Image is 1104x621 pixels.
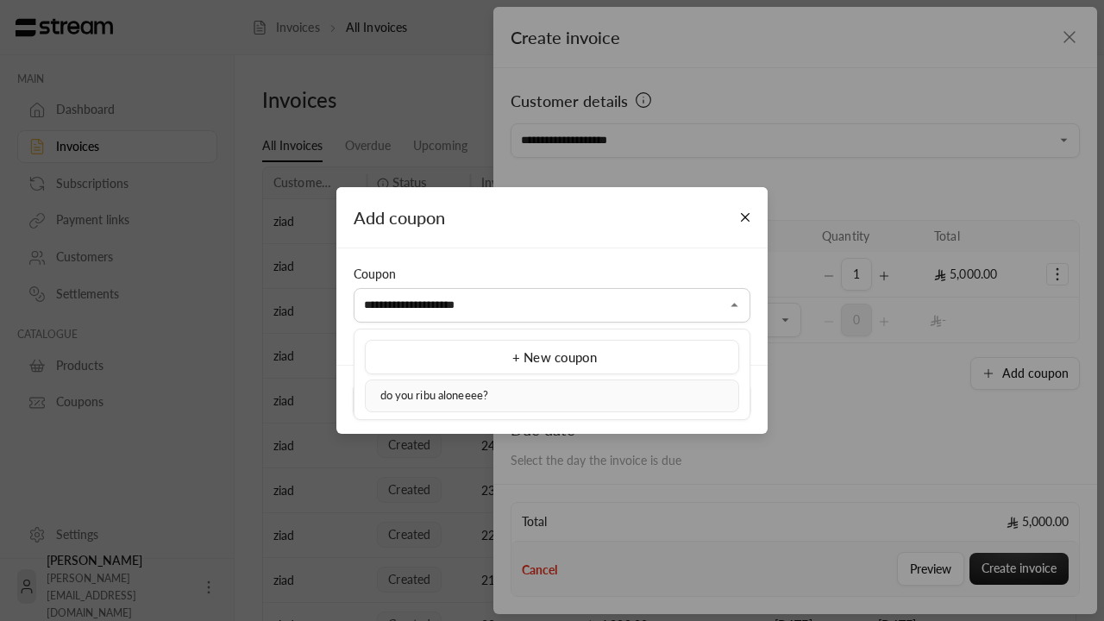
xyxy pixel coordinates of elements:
[354,266,750,283] div: Coupon
[731,203,761,233] button: Close
[380,388,489,402] span: do you ribu aloneeee?
[512,349,597,365] span: + New coupon
[724,295,745,316] button: Close
[354,207,445,228] span: Add coupon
